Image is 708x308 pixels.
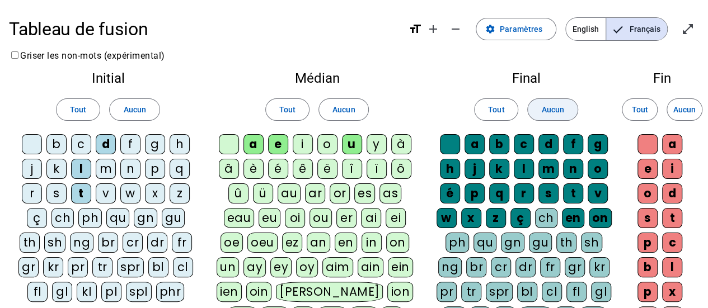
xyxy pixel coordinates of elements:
span: Tout [279,103,296,116]
div: d [662,183,682,203]
div: an [307,233,330,253]
div: ü [253,183,273,203]
div: v [588,183,608,203]
button: Tout [474,98,518,121]
div: p [637,233,658,253]
div: â [219,159,239,179]
button: Entrer en plein écran [677,18,699,40]
div: z [486,208,506,228]
div: é [268,159,288,179]
div: m [538,159,559,179]
div: ou [310,208,332,228]
mat-icon: add [426,22,440,36]
div: t [71,183,91,203]
div: g [145,134,165,154]
button: Augmenter la taille de la police [422,18,444,40]
span: Français [606,18,667,40]
div: ph [446,233,469,253]
div: ar [305,183,325,203]
div: à [391,134,411,154]
div: ion [387,282,413,302]
h2: Fin [634,72,690,85]
div: spl [126,282,152,302]
span: Tout [631,103,648,116]
span: English [566,18,606,40]
div: oy [296,257,318,277]
div: ch [51,208,74,228]
div: tr [461,282,481,302]
div: s [46,183,67,203]
div: e [637,159,658,179]
button: Aucun [527,98,578,121]
div: h [440,159,460,179]
div: o [317,134,337,154]
div: u [342,134,362,154]
div: oe [221,233,243,253]
div: c [662,233,682,253]
span: Aucun [123,103,146,116]
div: er [336,208,357,228]
div: y [367,134,387,154]
div: qu [473,233,496,253]
div: o [637,183,658,203]
div: ô [391,159,411,179]
div: b [46,134,67,154]
div: ng [438,257,462,277]
div: g [588,134,608,154]
h2: Final [436,72,616,85]
div: d [96,134,116,154]
button: Tout [265,98,310,121]
mat-icon: remove [449,22,462,36]
div: en [335,233,357,253]
div: dr [147,233,167,253]
button: Aucun [667,98,702,121]
button: Diminuer la taille de la police [444,18,467,40]
div: q [170,159,190,179]
div: es [354,183,375,203]
div: r [514,183,534,203]
span: Aucun [332,103,355,116]
button: Tout [56,98,100,121]
div: or [330,183,350,203]
div: n [563,159,583,179]
div: w [437,208,457,228]
div: p [145,159,165,179]
div: é [440,183,460,203]
div: j [465,159,485,179]
div: x [461,208,481,228]
div: ph [78,208,102,228]
mat-icon: settings [485,24,495,34]
button: Paramètres [476,18,556,40]
div: phr [156,282,185,302]
div: un [217,257,239,277]
span: Aucun [541,103,564,116]
div: è [243,159,264,179]
div: s [538,183,559,203]
div: ë [317,159,337,179]
div: gr [565,257,585,277]
div: au [278,183,301,203]
div: kl [77,282,97,302]
div: h [170,134,190,154]
div: i [293,134,313,154]
div: as [379,183,401,203]
input: Griser les non-mots (expérimental) [11,51,18,59]
div: v [96,183,116,203]
mat-button-toggle-group: Language selection [565,17,668,41]
div: a [465,134,485,154]
div: pr [437,282,457,302]
div: c [71,134,91,154]
div: oi [285,208,305,228]
span: Paramètres [500,22,542,36]
div: dr [515,257,536,277]
div: sh [581,233,602,253]
div: l [71,159,91,179]
div: b [489,134,509,154]
div: j [22,159,42,179]
label: Griser les non-mots (expérimental) [9,50,165,61]
div: cr [123,233,143,253]
div: fl [27,282,48,302]
div: l [514,159,534,179]
div: n [120,159,140,179]
div: bl [148,257,168,277]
